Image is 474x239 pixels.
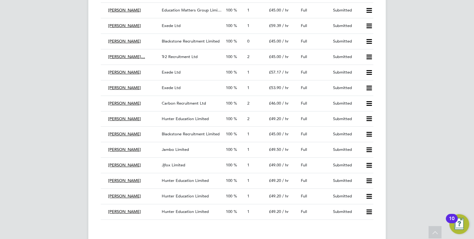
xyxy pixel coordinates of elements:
[247,101,249,106] span: 2
[301,38,307,44] span: Full
[108,85,141,90] span: [PERSON_NAME]
[301,85,307,90] span: Full
[226,209,232,214] span: 100
[301,178,307,183] span: Full
[331,207,363,217] div: Submitted
[282,209,288,214] span: / hr
[247,178,249,183] span: 1
[162,101,206,106] span: Carbon Recruitment Ltd
[108,38,141,44] span: [PERSON_NAME]
[282,7,288,13] span: / hr
[269,7,281,13] span: £45.00
[162,85,181,90] span: Exede Ltd
[331,191,363,201] div: Submitted
[331,36,363,47] div: Submitted
[226,70,232,75] span: 100
[162,7,222,13] span: Education Matters Group Limi…
[282,70,288,75] span: / hr
[162,131,220,137] span: Blackstone Recruitment Limited
[269,162,281,168] span: £49.00
[331,160,363,170] div: Submitted
[331,176,363,186] div: Submitted
[226,178,232,183] span: 100
[301,209,307,214] span: Full
[269,178,281,183] span: £49.20
[162,162,185,168] span: Jjfox Limited
[108,178,141,183] span: [PERSON_NAME]
[301,116,307,121] span: Full
[247,23,249,28] span: 1
[301,193,307,199] span: Full
[162,54,198,59] span: Tr2 Recruitment Ltd
[331,145,363,155] div: Submitted
[162,116,209,121] span: Hunter Education Limited
[108,54,145,59] span: [PERSON_NAME]…
[269,54,281,59] span: £45.00
[247,38,249,44] span: 0
[301,54,307,59] span: Full
[282,193,288,199] span: / hr
[247,85,249,90] span: 1
[269,85,281,90] span: £53.90
[331,98,363,109] div: Submitted
[331,52,363,62] div: Submitted
[162,193,209,199] span: Hunter Education Limited
[108,131,141,137] span: [PERSON_NAME]
[269,23,281,28] span: £59.39
[226,131,232,137] span: 100
[247,209,249,214] span: 1
[282,54,288,59] span: / hr
[247,193,249,199] span: 1
[247,70,249,75] span: 1
[269,116,281,121] span: £49.20
[162,209,209,214] span: Hunter Education Limited
[108,209,141,214] span: [PERSON_NAME]
[108,70,141,75] span: [PERSON_NAME]
[282,147,288,152] span: / hr
[247,131,249,137] span: 1
[301,7,307,13] span: Full
[162,38,220,44] span: Blackstone Recruitment Limited
[331,83,363,93] div: Submitted
[282,101,288,106] span: / hr
[108,193,141,199] span: [PERSON_NAME]
[247,7,249,13] span: 1
[162,23,181,28] span: Exede Ltd
[162,178,209,183] span: Hunter Education Limited
[108,116,141,121] span: [PERSON_NAME]
[282,162,288,168] span: / hr
[226,38,232,44] span: 100
[247,147,249,152] span: 1
[226,193,232,199] span: 100
[269,209,281,214] span: £49.20
[162,70,181,75] span: Exede Ltd
[269,147,281,152] span: £49.50
[108,162,141,168] span: [PERSON_NAME]
[301,101,307,106] span: Full
[226,116,232,121] span: 100
[269,101,281,106] span: £46.00
[247,162,249,168] span: 1
[449,219,454,227] div: 10
[226,147,232,152] span: 100
[162,147,189,152] span: Jambo Limited
[331,21,363,31] div: Submitted
[449,214,469,234] button: Open Resource Center, 10 new notifications
[331,67,363,78] div: Submitted
[226,85,232,90] span: 100
[282,178,288,183] span: / hr
[331,114,363,124] div: Submitted
[226,54,232,59] span: 100
[108,101,141,106] span: [PERSON_NAME]
[301,147,307,152] span: Full
[331,5,363,16] div: Submitted
[108,7,141,13] span: [PERSON_NAME]
[301,23,307,28] span: Full
[282,38,288,44] span: / hr
[247,116,249,121] span: 2
[108,23,141,28] span: [PERSON_NAME]
[226,7,232,13] span: 100
[282,131,288,137] span: / hr
[301,131,307,137] span: Full
[108,147,141,152] span: [PERSON_NAME]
